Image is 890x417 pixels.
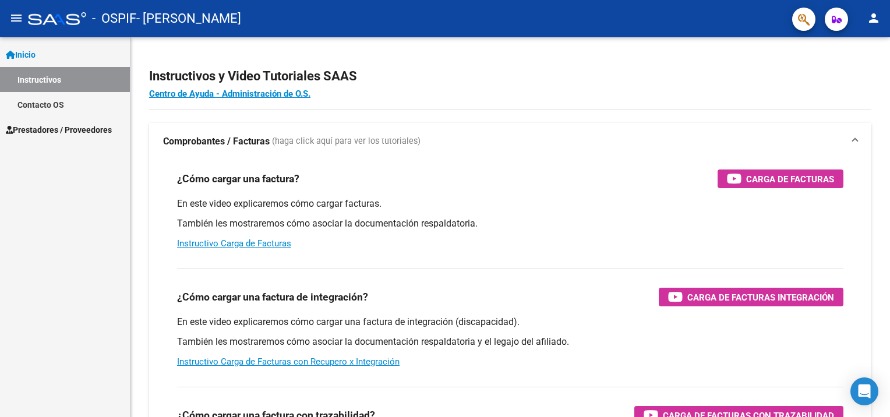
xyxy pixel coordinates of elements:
span: - OSPIF [92,6,136,31]
button: Carga de Facturas Integración [659,288,843,306]
span: Prestadores / Proveedores [6,123,112,136]
p: En este video explicaremos cómo cargar una factura de integración (discapacidad). [177,316,843,328]
p: También les mostraremos cómo asociar la documentación respaldatoria y el legajo del afiliado. [177,335,843,348]
span: - [PERSON_NAME] [136,6,241,31]
h3: ¿Cómo cargar una factura? [177,171,299,187]
a: Instructivo Carga de Facturas [177,238,291,249]
h2: Instructivos y Video Tutoriales SAAS [149,65,871,87]
a: Centro de Ayuda - Administración de O.S. [149,89,310,99]
h3: ¿Cómo cargar una factura de integración? [177,289,368,305]
mat-expansion-panel-header: Comprobantes / Facturas (haga click aquí para ver los tutoriales) [149,123,871,160]
button: Carga de Facturas [718,169,843,188]
p: También les mostraremos cómo asociar la documentación respaldatoria. [177,217,843,230]
span: Inicio [6,48,36,61]
mat-icon: person [867,11,881,25]
mat-icon: menu [9,11,23,25]
span: Carga de Facturas [746,172,834,186]
a: Instructivo Carga de Facturas con Recupero x Integración [177,356,400,367]
span: Carga de Facturas Integración [687,290,834,305]
p: En este video explicaremos cómo cargar facturas. [177,197,843,210]
div: Open Intercom Messenger [850,377,878,405]
strong: Comprobantes / Facturas [163,135,270,148]
span: (haga click aquí para ver los tutoriales) [272,135,421,148]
